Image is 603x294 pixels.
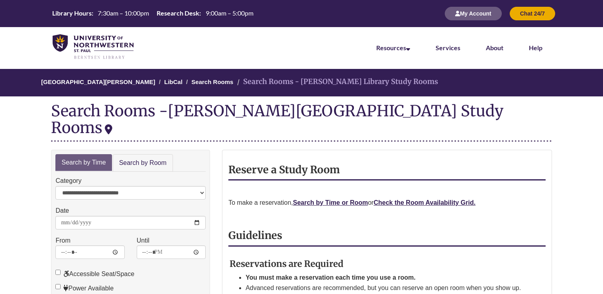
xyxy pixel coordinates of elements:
a: Hours Today [49,9,256,18]
a: Resources [376,44,410,51]
a: Search by Time or Room [293,199,368,206]
label: Category [55,176,81,186]
strong: Guidelines [228,229,282,242]
th: Library Hours: [49,9,94,18]
nav: Breadcrumb [51,69,552,96]
a: [GEOGRAPHIC_DATA][PERSON_NAME] [41,78,155,85]
label: Until [137,235,149,246]
strong: Reservations are Required [230,258,344,269]
span: 7:30am – 10:00pm [98,9,149,17]
a: Search Rooms [191,78,233,85]
li: Search Rooms - [PERSON_NAME] Library Study Rooms [235,76,438,88]
th: Research Desk: [153,9,202,18]
a: Search by Time [55,154,112,171]
button: My Account [445,7,502,20]
a: LibCal [164,78,183,85]
img: UNWSP Library Logo [53,34,134,60]
label: From [55,235,70,246]
label: Power Available [55,283,114,294]
a: Chat 24/7 [510,10,555,17]
span: 9:00am – 5:00pm [206,9,253,17]
strong: You must make a reservation each time you use a room. [246,274,416,281]
div: [PERSON_NAME][GEOGRAPHIC_DATA] Study Rooms [51,101,503,137]
a: My Account [445,10,502,17]
a: Search by Room [113,154,173,172]
a: About [486,44,503,51]
div: Search Rooms - [51,102,552,141]
button: Chat 24/7 [510,7,555,20]
label: Accessible Seat/Space [55,269,134,279]
a: Check the Room Availability Grid. [373,199,475,206]
strong: Reserve a Study Room [228,163,340,176]
a: Services [436,44,460,51]
li: Advanced reservations are recommended, but you can reserve an open room when you show up. [246,283,526,293]
label: Date [55,206,69,216]
a: Help [529,44,542,51]
input: Power Available [55,284,61,289]
input: Accessible Seat/Space [55,270,61,275]
p: To make a reservation, or [228,198,545,208]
